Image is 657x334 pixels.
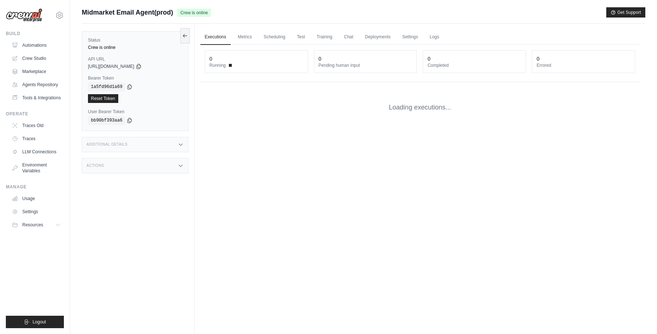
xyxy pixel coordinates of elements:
label: User Bearer Token [88,109,182,115]
dt: Completed [427,62,521,68]
button: Get Support [606,7,645,18]
a: Usage [9,193,64,204]
a: LLM Connections [9,146,64,158]
a: Marketplace [9,66,64,77]
div: 0 [427,55,430,62]
label: Status [88,37,182,43]
div: 0 [210,55,212,62]
button: Resources [9,219,64,231]
a: Chat [340,30,358,45]
span: Midmarket Email Agent(prod) [82,7,173,18]
label: Bearer Token [88,75,182,81]
a: Executions [200,30,231,45]
div: Crew is online [88,45,182,50]
span: [URL][DOMAIN_NAME] [88,64,134,69]
a: Settings [9,206,64,218]
a: Environment Variables [9,159,64,177]
span: Resources [22,222,43,228]
dt: Pending human input [319,62,412,68]
a: Crew Studio [9,53,64,64]
span: Running [210,62,226,68]
a: Scheduling [259,30,289,45]
span: Logout [32,319,46,325]
span: Crew is online [177,9,211,17]
h3: Actions [87,164,104,168]
a: Traces [9,133,64,145]
dt: Errored [537,62,630,68]
a: Deployments [361,30,395,45]
div: 0 [537,55,539,62]
a: Settings [398,30,422,45]
a: Training [312,30,337,45]
code: 1a5fd96d1a69 [88,82,125,91]
a: Traces Old [9,120,64,131]
a: Logs [425,30,443,45]
a: Agents Repository [9,79,64,91]
div: Operate [6,111,64,117]
h3: Additional Details [87,142,127,147]
a: Tools & Integrations [9,92,64,104]
a: Metrics [234,30,257,45]
div: Build [6,31,64,37]
label: API URL [88,56,182,62]
button: Logout [6,316,64,328]
a: Automations [9,39,64,51]
div: Manage [6,184,64,190]
img: Logo [6,8,42,22]
div: Loading executions... [200,91,639,124]
a: Reset Token [88,94,118,103]
code: bb90bf393aa6 [88,116,125,125]
div: 0 [319,55,322,62]
a: Test [293,30,310,45]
